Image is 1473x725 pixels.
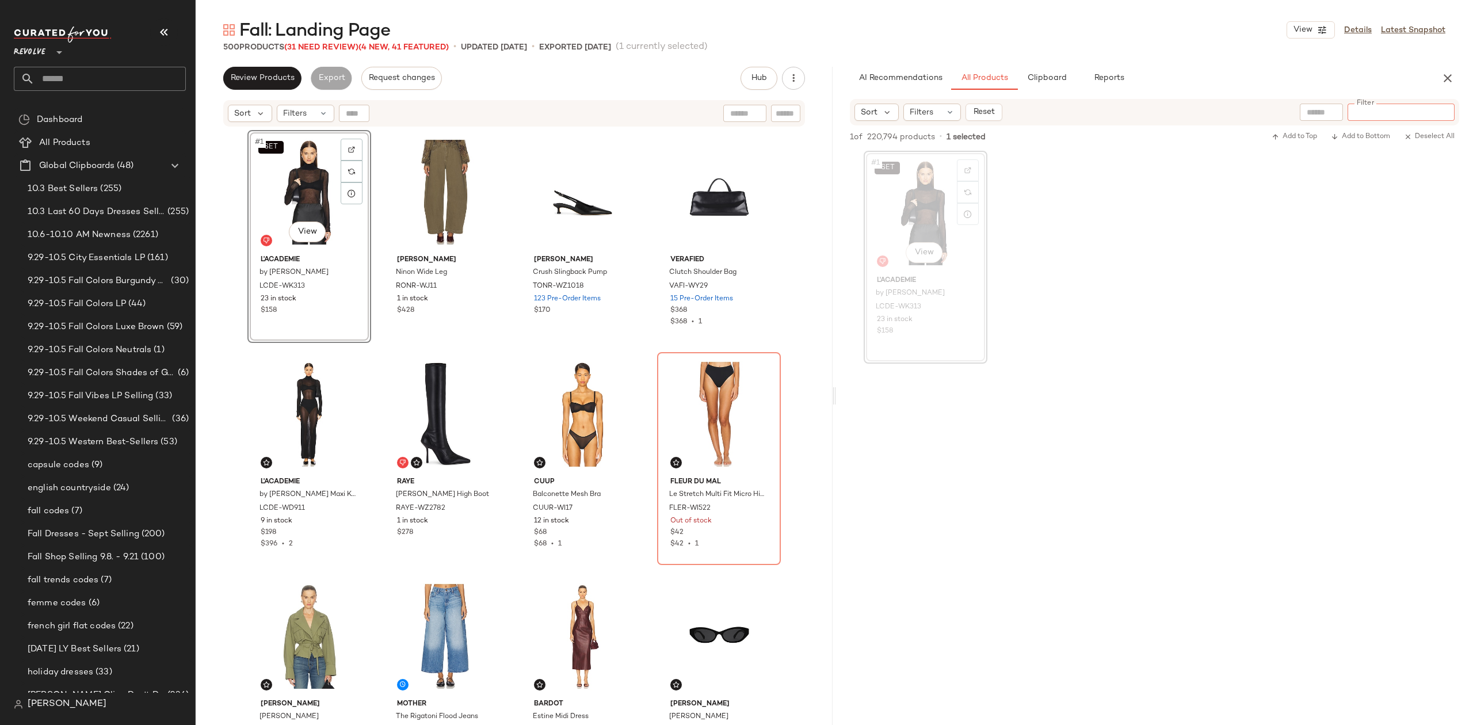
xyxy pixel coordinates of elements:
[533,712,589,722] span: Estine Midi Dress
[28,459,89,472] span: capsule codes
[69,505,82,518] span: (7)
[525,356,640,472] img: CUUR-WI17_V1.jpg
[876,302,921,312] span: LCDE-WK313
[223,41,449,54] div: Products
[558,540,562,548] span: 1
[260,490,357,500] span: by [PERSON_NAME] Maxi Knit Dress
[284,43,358,52] span: (31 Need Review)
[525,578,640,695] img: BARD-WD992_V1.jpg
[533,268,607,278] span: Crush Slingback Pump
[28,666,93,679] span: holiday dresses
[669,503,711,514] span: FLER-WI522
[18,114,30,125] img: svg%3e
[258,141,284,154] button: SET
[1267,130,1322,144] button: Add to Top
[858,74,942,83] span: AI Recommendations
[669,281,708,292] span: VAFI-WY29
[14,700,23,709] img: svg%3e
[121,643,139,656] span: (21)
[397,477,494,487] span: RAYE
[28,597,86,610] span: femme codes
[368,74,435,83] span: Request changes
[28,551,139,564] span: Fall Shop Selling 9.8. - 9.21
[153,390,172,403] span: (33)
[914,248,933,257] span: View
[880,164,894,172] span: SET
[139,528,165,541] span: (200)
[1331,133,1390,141] span: Add to Bottom
[1093,74,1124,83] span: Reports
[251,578,367,695] img: COEL-WO84_V1.jpg
[251,134,367,250] img: LCDE-WK313_V1.jpg
[875,162,900,174] button: SET
[165,689,189,702] span: (236)
[263,681,270,688] img: svg%3e
[169,274,189,288] span: (30)
[151,344,164,357] span: (1)
[170,413,189,426] span: (36)
[867,131,935,143] span: 220,794 products
[254,136,266,148] span: #1
[534,699,631,709] span: Bardot
[264,143,278,151] span: SET
[539,41,611,54] p: Exported [DATE]
[861,106,877,119] span: Sort
[670,255,768,265] span: VERAFIED
[396,503,445,514] span: RAYE-WZ2782
[532,40,535,54] span: •
[98,182,121,196] span: (255)
[39,159,115,173] span: Global Clipboards
[1404,133,1455,141] span: Deselect All
[165,205,189,219] span: (255)
[28,505,69,518] span: fall codes
[534,294,601,304] span: 123 Pre-Order Items
[947,131,986,143] span: 1 selected
[1293,25,1312,35] span: View
[37,113,82,127] span: Dashboard
[28,182,98,196] span: 10.3 Best Sellers
[906,242,942,263] button: View
[397,516,428,526] span: 1 in stock
[261,540,277,548] span: $396
[1026,74,1066,83] span: Clipboard
[260,268,329,278] span: by [PERSON_NAME]
[28,251,145,265] span: 9.29-10.5 City Essentials LP
[669,712,728,722] span: [PERSON_NAME]
[348,146,355,153] img: svg%3e
[536,459,543,466] img: svg%3e
[261,699,358,709] span: [PERSON_NAME]
[661,134,777,250] img: VAFI-WY29_V1.jpg
[534,477,631,487] span: CUUP
[28,413,170,426] span: 9.29-10.5 Weekend Casual Selling
[289,222,326,242] button: View
[28,390,153,403] span: 9.29-10.5 Fall Vibes LP Selling
[673,459,680,466] img: svg%3e
[223,24,235,36] img: svg%3e
[283,108,307,120] span: Filters
[396,712,478,722] span: The Rigatoni Flood Jeans
[388,356,503,472] img: RAYE-WZ2782_V1.jpg
[14,39,45,60] span: Revolve
[260,281,305,292] span: LCDE-WK313
[1326,130,1395,144] button: Add to Bottom
[534,528,547,538] span: $68
[358,43,449,52] span: (4 New, 41 Featured)
[89,459,102,472] span: (9)
[1287,21,1335,39] button: View
[879,258,886,265] img: svg%3e
[533,281,584,292] span: TONR-WZ1018
[940,132,942,142] span: •
[289,540,293,548] span: 2
[1381,24,1445,36] a: Latest Snapshot
[126,297,146,311] span: (44)
[461,41,527,54] p: updated [DATE]
[741,67,777,90] button: Hub
[670,516,712,526] span: Out of stock
[28,528,139,541] span: Fall Dresses - Sept Selling
[536,681,543,688] img: svg%3e
[93,666,112,679] span: (33)
[1344,24,1372,36] a: Details
[669,268,736,278] span: Clutch Shoulder Bag
[261,528,276,538] span: $198
[223,43,239,52] span: 500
